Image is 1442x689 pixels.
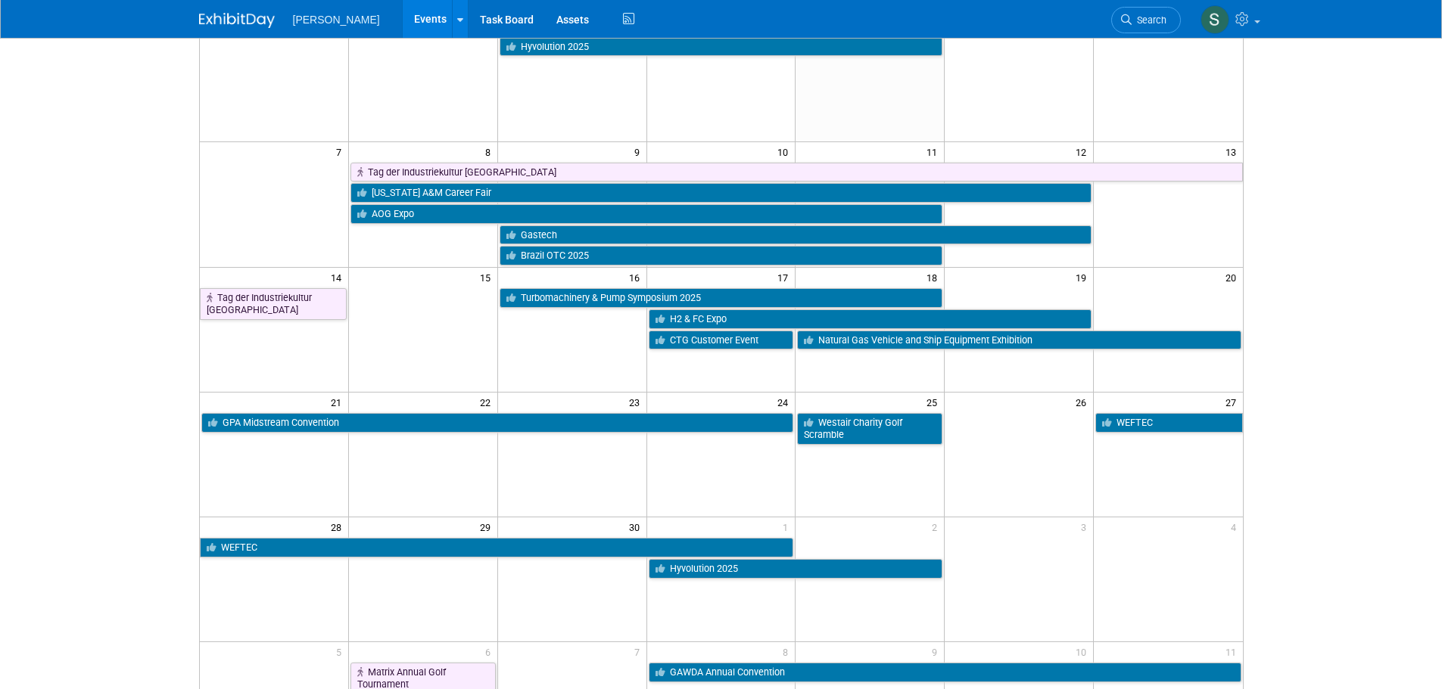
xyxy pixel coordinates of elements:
[200,538,794,557] a: WEFTEC
[329,393,348,411] span: 21
[335,142,348,161] span: 7
[1095,413,1242,433] a: WEFTEC
[200,288,347,319] a: Tag der Industriekultur [GEOGRAPHIC_DATA]
[350,163,1243,182] a: Tag der Industriekultur [GEOGRAPHIC_DATA]
[925,142,944,161] span: 11
[633,142,646,161] span: 9
[329,517,348,536] span: 28
[628,268,646,287] span: 16
[1229,517,1243,536] span: 4
[628,393,646,411] span: 23
[1224,142,1243,161] span: 13
[478,268,497,287] span: 15
[925,268,944,287] span: 18
[797,413,942,444] a: Westair Charity Golf Scramble
[781,517,795,536] span: 1
[335,642,348,661] span: 5
[649,663,1241,682] a: GAWDA Annual Convention
[1074,393,1093,411] span: 26
[930,517,944,536] span: 2
[776,393,795,411] span: 24
[797,331,1241,350] a: Natural Gas Vehicle and Ship Equipment Exhibition
[781,642,795,661] span: 8
[1079,517,1093,536] span: 3
[776,268,795,287] span: 17
[500,288,943,308] a: Turbomachinery & Pump Symposium 2025
[484,642,497,661] span: 6
[649,331,794,350] a: CTG Customer Event
[649,309,1092,329] a: H2 & FC Expo
[1111,7,1181,33] a: Search
[500,225,1092,245] a: Gastech
[930,642,944,661] span: 9
[484,142,497,161] span: 8
[478,517,497,536] span: 29
[1074,142,1093,161] span: 12
[500,37,943,57] a: Hyvolution 2025
[201,413,794,433] a: GPA Midstream Convention
[633,642,646,661] span: 7
[1074,268,1093,287] span: 19
[776,142,795,161] span: 10
[350,183,1092,203] a: [US_STATE] A&M Career Fair
[1132,14,1166,26] span: Search
[1074,642,1093,661] span: 10
[350,204,942,224] a: AOG Expo
[1224,393,1243,411] span: 27
[500,246,943,265] a: Brazil OTC 2025
[199,13,275,28] img: ExhibitDay
[1201,5,1229,34] img: Skye Tuinei
[925,393,944,411] span: 25
[1224,642,1243,661] span: 11
[329,268,348,287] span: 14
[649,559,943,579] a: Hyvolution 2025
[293,14,380,26] span: [PERSON_NAME]
[628,517,646,536] span: 30
[478,393,497,411] span: 22
[1224,268,1243,287] span: 20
